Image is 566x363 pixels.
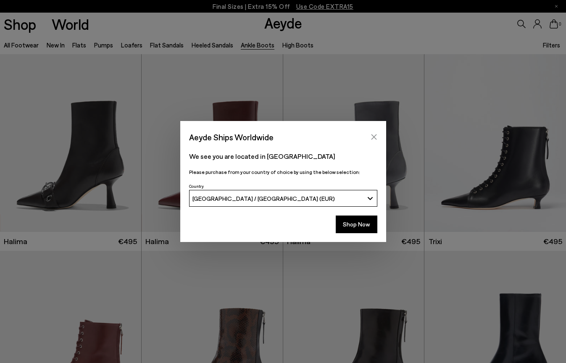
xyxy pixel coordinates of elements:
button: Close [368,131,380,143]
button: Shop Now [336,216,377,233]
p: We see you are located in [GEOGRAPHIC_DATA] [189,151,377,161]
span: [GEOGRAPHIC_DATA] / [GEOGRAPHIC_DATA] (EUR) [192,195,335,202]
span: Aeyde Ships Worldwide [189,130,274,145]
p: Please purchase from your country of choice by using the below selection: [189,168,377,176]
span: Country [189,184,204,189]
